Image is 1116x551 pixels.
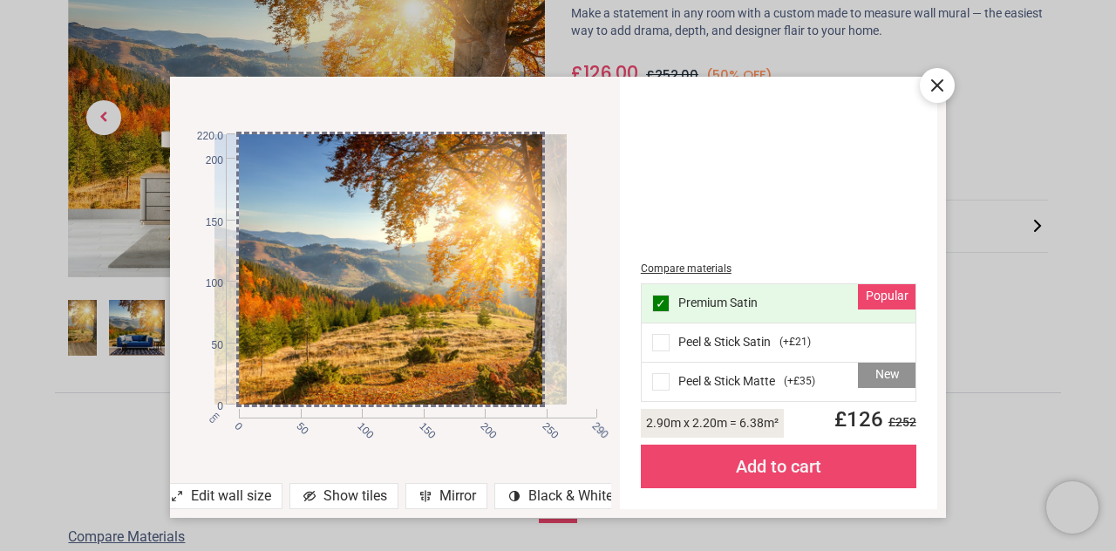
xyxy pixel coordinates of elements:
[494,483,624,509] div: Black & White
[641,445,916,488] div: Add to cart
[478,419,489,431] span: 200
[207,411,221,425] span: cm
[858,363,915,389] div: New
[405,483,487,509] div: Mirror
[289,483,398,509] div: Show tiles
[190,338,223,353] span: 50
[354,419,365,431] span: 100
[858,284,915,310] div: Popular
[1046,481,1099,534] iframe: Brevo live chat
[190,215,223,230] span: 150
[190,399,223,414] span: 0
[642,284,915,323] div: Premium Satin
[416,419,427,431] span: 150
[190,129,223,144] span: 220.0
[589,419,600,431] span: 290
[641,409,784,438] div: 2.90 m x 2.20 m = 6.38 m²
[883,415,916,429] span: £ 252
[539,419,550,431] span: 250
[641,262,916,276] div: Compare materials
[157,483,282,509] div: Edit wall size
[784,374,815,389] span: ( +£35 )
[231,419,242,431] span: 0
[190,276,223,291] span: 100
[293,419,304,431] span: 50
[190,153,223,168] span: 200
[824,407,916,432] span: £ 126
[656,297,666,310] span: ✓
[779,335,811,350] span: ( +£21 )
[642,363,915,401] div: Peel & Stick Matte
[642,323,915,363] div: Peel & Stick Satin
